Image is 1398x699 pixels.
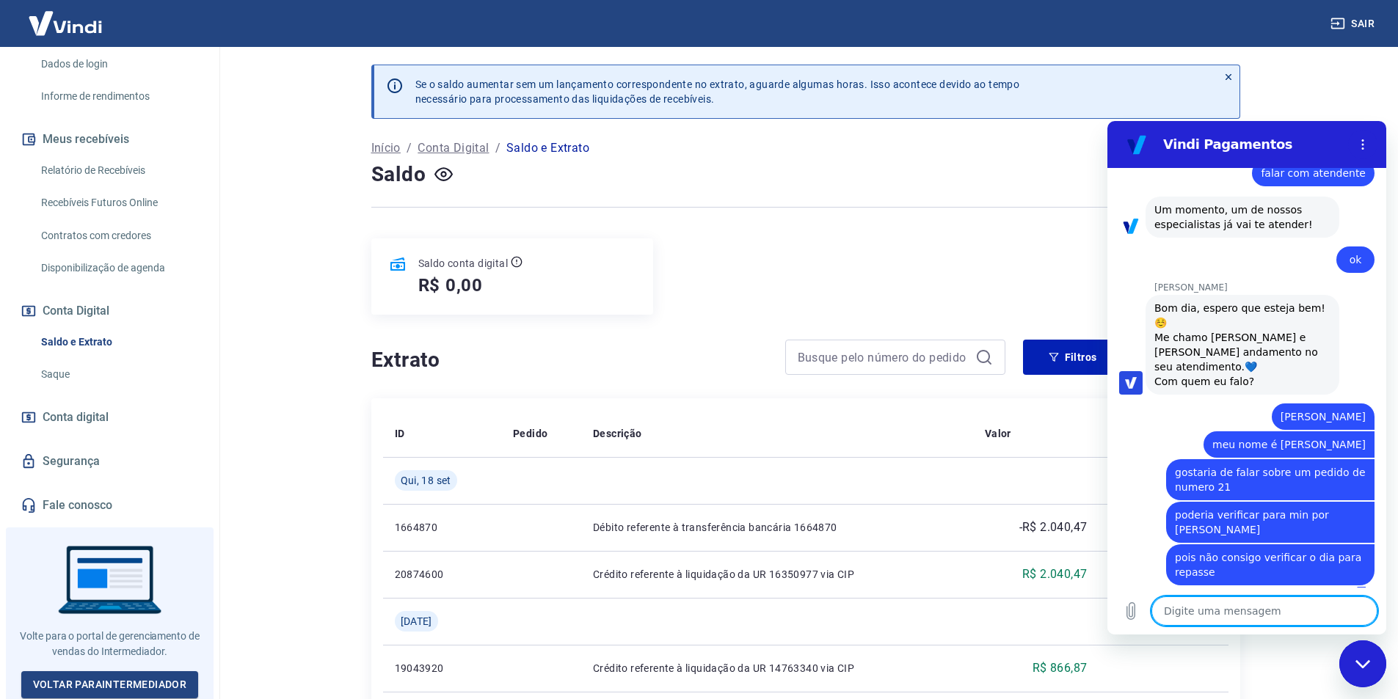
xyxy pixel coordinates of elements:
a: Conta Digital [418,139,489,157]
button: Conta Digital [18,295,202,327]
h5: R$ 0,00 [418,274,484,297]
button: Meus recebíveis [18,123,202,155]
button: Sair [1328,10,1380,37]
iframe: Janela de mensagens [1107,121,1386,634]
p: Descrição [593,426,642,441]
p: -R$ 2.040,47 [1019,519,1088,536]
p: 19043920 [395,661,489,676]
p: Pedido [513,426,547,441]
a: Disponibilização de agenda [35,253,202,283]
a: Dados de login [35,49,202,79]
p: R$ 2.040,47 [1022,566,1087,583]
input: Busque pelo número do pedido [798,346,969,368]
a: Informe de rendimentos [35,81,202,111]
p: Valor [985,426,1011,441]
iframe: Botão para abrir a janela de mensagens, conversa em andamento [1339,640,1386,687]
a: Conta digital [18,401,202,433]
a: Saldo e Extrato [35,327,202,357]
p: Débito referente à transferência bancária 1664870 [593,520,961,535]
p: Se o saldo aumentar sem um lançamento correspondente no extrato, aguarde algumas horas. Isso acon... [415,77,1020,106]
span: Conta digital [43,407,109,428]
p: / [495,139,500,157]
a: Voltar paraIntermediador [21,671,199,698]
button: Filtros [1023,340,1123,375]
p: 1664870 [395,520,489,535]
img: Vindi [18,1,113,45]
a: Recebíveis Futuros Online [35,188,202,218]
a: Segurança [18,445,202,477]
a: Fale conosco [18,489,202,521]
p: Crédito referente à liquidação da UR 14763340 via CIP [593,661,961,676]
p: R$ 866,87 [1033,659,1088,677]
p: Crédito referente à liquidação da UR 16350977 via CIP [593,567,961,582]
h4: Extrato [371,345,768,375]
p: 20874600 [395,567,489,582]
p: Saldo e Extrato [506,139,589,157]
a: Início [371,139,401,157]
a: Relatório de Recebíveis [35,155,202,186]
a: Contratos com credores [35,221,202,251]
p: / [407,139,412,157]
span: [DATE] [401,614,432,629]
a: Saque [35,359,202,389]
p: Saldo conta digital [418,256,509,271]
p: ID [395,426,405,441]
span: Qui, 18 set [401,473,451,488]
h4: Saldo [371,160,426,189]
